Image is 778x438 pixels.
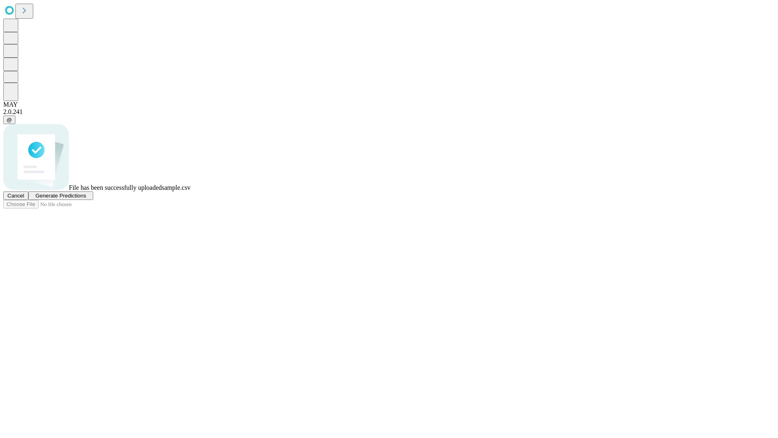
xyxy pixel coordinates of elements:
span: sample.csv [162,184,190,191]
span: Cancel [7,193,24,199]
span: File has been successfully uploaded [69,184,162,191]
div: MAY [3,101,775,108]
button: Generate Predictions [28,191,93,200]
button: @ [3,116,15,124]
button: Cancel [3,191,28,200]
span: @ [6,117,12,123]
span: Generate Predictions [35,193,86,199]
div: 2.0.241 [3,108,775,116]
